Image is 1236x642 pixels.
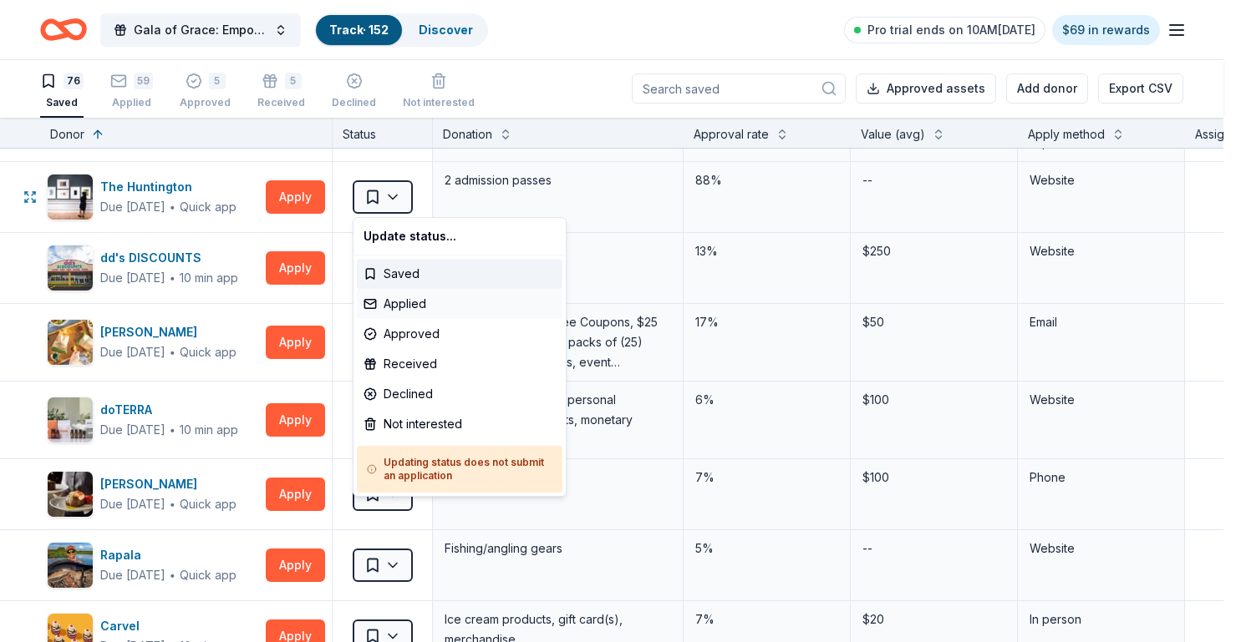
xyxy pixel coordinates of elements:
[357,409,562,439] div: Not interested
[357,349,562,379] div: Received
[367,456,552,483] h5: Updating status does not submit an application
[357,221,562,251] div: Update status...
[357,259,562,289] div: Saved
[357,289,562,319] div: Applied
[357,379,562,409] div: Declined
[357,319,562,349] div: Approved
